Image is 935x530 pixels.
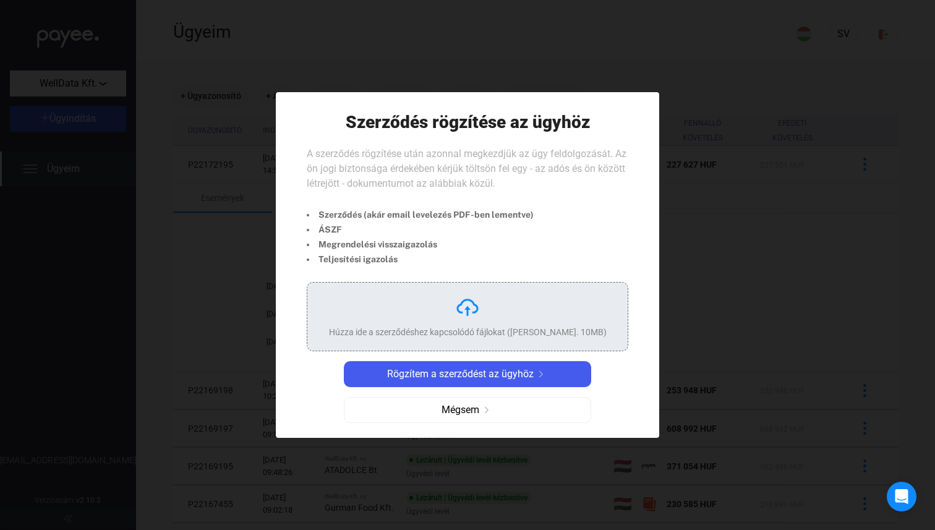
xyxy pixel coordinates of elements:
[344,361,591,387] button: Rögzítem a szerződést az ügyhözarrow-right-white
[479,407,494,413] img: arrow-right-grey
[344,397,591,423] button: Mégsemarrow-right-grey
[307,148,626,189] span: A szerződés rögzítése után azonnal megkezdjük az ügy feldolgozását. Az ön jogi biztonsága érdekéb...
[534,371,549,377] img: arrow-right-white
[346,111,590,133] h1: Szerződés rögzítése az ügyhöz
[442,403,479,417] span: Mégsem
[387,367,534,382] span: Rögzítem a szerződést az ügyhöz
[307,222,534,237] li: ÁSZF
[307,207,534,222] li: Szerződés (akár email levelezés PDF-ben lementve)
[307,252,534,267] li: Teljesítési igazolás
[329,326,607,338] div: Húzza ide a szerződéshez kapcsolódó fájlokat ([PERSON_NAME]. 10MB)
[455,295,480,320] img: upload-cloud
[307,237,534,252] li: Megrendelési visszaigazolás
[887,482,916,511] div: Open Intercom Messenger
